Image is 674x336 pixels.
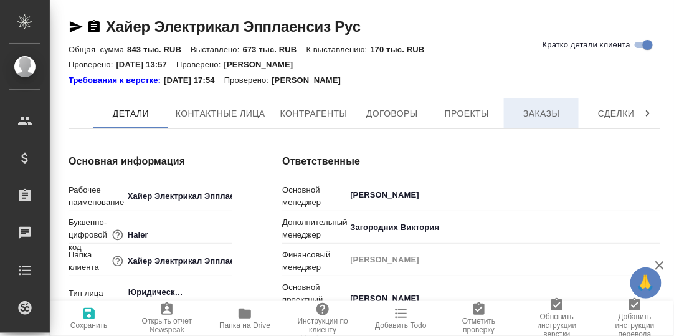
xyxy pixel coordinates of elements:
[176,106,265,122] span: Контактные лица
[69,45,127,54] p: Общая сумма
[280,106,348,122] span: Контрагенты
[69,216,110,254] p: Буквенно-цифровой код
[653,226,656,229] button: Open
[437,106,496,122] span: Проекты
[224,60,303,69] p: [PERSON_NAME]
[69,74,164,87] a: Требования к верстке:
[69,249,110,274] p: Папка клиента
[70,321,108,330] span: Сохранить
[191,45,242,54] p: Выставлено:
[116,60,177,69] p: [DATE] 13:57
[282,154,660,169] h4: Ответственные
[135,317,198,334] span: Открыть отчет Newspeak
[87,19,102,34] button: Скопировать ссылку
[206,301,284,336] button: Папка на Drive
[101,106,161,122] span: Детали
[447,317,510,334] span: Отметить проверку
[362,301,440,336] button: Добавить Todo
[123,187,233,205] input: ✎ Введи что-нибудь
[518,301,596,336] button: Обновить инструкции верстки
[243,45,306,54] p: 673 тыс. RUB
[123,226,233,244] input: ✎ Введи что-нибудь
[69,184,123,209] p: Рабочее наименование
[110,253,126,269] button: Название для папки на drive. Если его не заполнить, мы не сможем создать папку для клиента
[50,301,128,336] button: Сохранить
[630,267,662,299] button: 🙏
[106,18,361,35] a: Хайер Электрикал Эпплаенсиз Рус
[69,287,123,300] p: Тип лица
[128,301,206,336] button: Открыть отчет Newspeak
[282,216,345,241] p: Дополнительный менеджер
[306,45,371,54] p: К выставлению:
[127,45,191,54] p: 843 тыс. RUB
[176,60,224,69] p: Проверено:
[69,60,116,69] p: Проверено:
[653,194,656,196] button: Open
[69,74,164,87] div: Нажми, чтобы открыть папку с инструкцией
[543,39,630,51] span: Кратко детали клиента
[224,74,272,87] p: Проверено:
[586,106,646,122] span: Сделки
[375,321,426,330] span: Добавить Todo
[284,301,362,336] button: Инструкции по клиенту
[282,184,345,209] p: Основной менеджер
[362,106,422,122] span: Договоры
[69,19,83,34] button: Скопировать ссылку для ЯМессенджера
[225,291,228,294] button: Open
[282,281,345,319] p: Основной проектный менеджер
[635,270,657,296] span: 🙏
[110,227,126,243] button: Нужен для формирования номера заказа/сделки
[164,74,224,87] p: [DATE] 17:54
[272,74,350,87] p: [PERSON_NAME]
[219,321,270,330] span: Папка на Drive
[282,249,345,274] p: Финансовый менеджер
[371,45,434,54] p: 170 тыс. RUB
[69,154,232,169] h4: Основная информация
[596,301,674,336] button: Добавить инструкции перевода
[123,252,233,270] input: ✎ Введи что-нибудь
[440,301,518,336] button: Отметить проверку
[292,317,354,334] span: Инструкции по клиенту
[511,106,571,122] span: Заказы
